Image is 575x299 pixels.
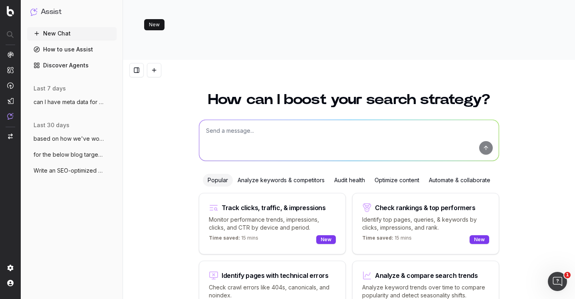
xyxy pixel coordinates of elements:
[7,113,14,120] img: Assist
[316,235,336,244] div: New
[88,47,135,52] div: Keywords by Traffic
[34,85,66,92] span: last 7 days
[222,205,326,211] div: Track clicks, traffic, & impressions
[375,205,476,211] div: Check rankings & top performers
[470,235,489,244] div: New
[7,98,14,104] img: Studio
[7,6,14,16] img: Botify logo
[362,235,412,244] p: 15 mins
[79,46,86,53] img: tab_keywords_by_traffic_grey.svg
[22,13,39,19] div: v 4.0.25
[13,21,19,27] img: website_grey.svg
[41,6,61,18] h1: Assist
[30,6,113,18] button: Assist
[27,148,117,161] button: for the below blog targeting the KW "Sen
[203,174,233,187] div: Popular
[27,132,117,145] button: based on how we've worked together so fa
[424,174,495,187] div: Automate & collaborate
[34,151,104,159] span: for the below blog targeting the KW "Sen
[149,22,160,28] p: New
[375,272,478,279] div: Analyze & compare search trends
[222,272,329,279] div: Identify pages with technical errors
[329,174,370,187] div: Audit health
[27,43,117,56] a: How to use Assist
[548,272,567,291] iframe: Intercom live chat
[30,47,71,52] div: Domain Overview
[27,164,117,177] button: Write an SEO-optimized article outline f
[30,8,38,16] img: Assist
[21,21,88,27] div: Domain: [DOMAIN_NAME]
[362,216,489,232] p: Identify top pages, queries, & keywords by clicks, impressions, and rank.
[209,216,336,232] p: Monitor performance trends, impressions, clicks, and CTR by device and period.
[27,27,117,40] button: New Chat
[34,98,104,106] span: can I have meta data for the below blog
[199,92,499,107] h1: How can I boost your search strategy?
[7,265,14,271] img: Setting
[209,235,258,244] p: 15 mins
[362,235,393,241] span: Time saved:
[564,272,571,278] span: 1
[209,235,240,241] span: Time saved:
[27,96,117,108] button: can I have meta data for the below blog
[233,174,329,187] div: Analyze keywords & competitors
[34,135,104,143] span: based on how we've worked together so fa
[27,59,117,72] a: Discover Agents
[13,13,19,19] img: logo_orange.svg
[34,167,104,175] span: Write an SEO-optimized article outline f
[8,134,13,139] img: Switch project
[34,121,69,129] span: last 30 days
[7,82,14,89] img: Activation
[7,51,14,58] img: Analytics
[370,174,424,187] div: Optimize content
[7,280,14,286] img: My account
[22,46,28,53] img: tab_domain_overview_orange.svg
[7,67,14,73] img: Intelligence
